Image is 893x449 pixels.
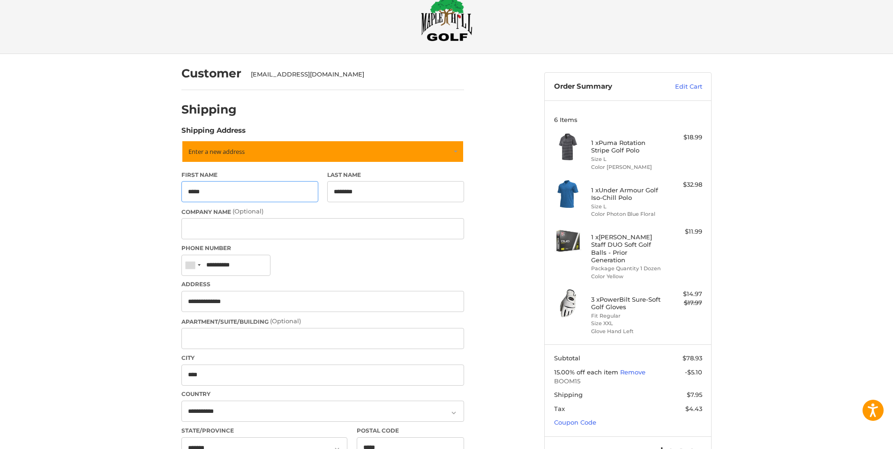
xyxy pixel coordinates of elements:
[620,368,645,376] a: Remove
[181,125,246,140] legend: Shipping Address
[591,155,663,163] li: Size L
[554,419,596,426] a: Coupon Code
[591,273,663,281] li: Color Yellow
[554,405,565,412] span: Tax
[181,317,464,326] label: Apartment/Suite/Building
[181,354,464,362] label: City
[665,227,702,236] div: $11.99
[181,390,464,398] label: Country
[181,140,464,163] a: Enter or select a different address
[251,70,455,79] div: [EMAIL_ADDRESS][DOMAIN_NAME]
[233,207,263,215] small: (Optional)
[665,133,702,142] div: $18.99
[591,210,663,218] li: Color Photon Blue Floral
[181,426,347,435] label: State/Province
[685,405,702,412] span: $4.43
[181,280,464,289] label: Address
[554,377,702,386] span: BOOM15
[683,354,702,362] span: $78.93
[554,368,620,376] span: 15.00% off each item
[665,180,702,190] div: $32.98
[591,296,663,311] h4: 3 x PowerBilt Sure-Soft Golf Gloves
[655,82,702,91] a: Edit Cart
[554,116,702,123] h3: 6 Items
[357,426,465,435] label: Postal Code
[181,171,318,179] label: First Name
[665,298,702,308] div: $17.97
[181,66,241,81] h2: Customer
[687,391,702,398] span: $7.95
[181,207,464,216] label: Company Name
[591,265,663,273] li: Package Quantity 1 Dozen
[591,163,663,171] li: Color [PERSON_NAME]
[181,244,464,252] label: Phone Number
[554,82,655,91] h3: Order Summary
[188,147,245,156] span: Enter a new address
[554,391,583,398] span: Shipping
[591,139,663,154] h4: 1 x Puma Rotation Stripe Golf Polo
[591,312,663,320] li: Fit Regular
[270,317,301,325] small: (Optional)
[665,289,702,299] div: $14.97
[591,320,663,327] li: Size XXL
[816,424,893,449] iframe: Google Customer Reviews
[591,186,663,202] h4: 1 x Under Armour Golf Iso-Chill Polo
[554,354,580,362] span: Subtotal
[685,368,702,376] span: -$5.10
[327,171,464,179] label: Last Name
[591,203,663,211] li: Size L
[181,102,237,117] h2: Shipping
[591,327,663,335] li: Glove Hand Left
[591,233,663,264] h4: 1 x [PERSON_NAME] Staff DUO Soft Golf Balls - Prior Generation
